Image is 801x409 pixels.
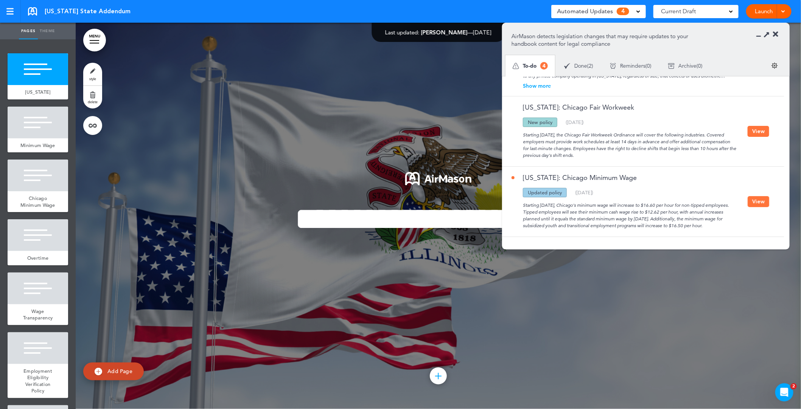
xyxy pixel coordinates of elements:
[89,76,96,81] span: style
[540,62,548,70] span: 4
[385,29,420,36] span: Last updated:
[668,63,675,69] img: apu_icons_archive.svg
[617,8,629,15] span: 4
[19,23,38,39] a: Pages
[421,29,468,36] span: [PERSON_NAME]
[8,304,68,325] a: Wage Transparency
[83,63,102,85] a: style
[620,63,645,68] span: Reminders
[523,63,537,68] span: To-do
[23,368,52,394] span: Employment Eligibility Verification Policy
[8,251,68,265] a: Overtime
[610,63,616,69] img: apu_icons_remind.svg
[748,196,769,207] button: View
[678,63,697,68] span: Archive
[556,56,602,76] div: ( )
[523,118,557,127] div: New policy
[27,255,48,261] span: Overtime
[752,4,776,19] a: Launch
[8,138,68,153] a: Minimum Wage
[8,364,68,398] a: Employment Eligibility Verification Policy
[589,63,592,68] span: 2
[577,189,592,195] span: [DATE]
[512,127,748,159] div: Starting [DATE], the Chicago Fair Workweek Ordinance will cover the following industries. Covered...
[513,63,519,69] img: apu_icons_todo.svg
[25,89,51,95] span: [US_STATE]
[8,85,68,99] a: [US_STATE]
[523,188,567,197] div: Updated policy
[107,368,132,375] span: Add Page
[557,6,613,17] span: Automated Updates
[647,63,650,68] span: 0
[566,120,584,125] div: ( )
[575,190,593,195] div: ( )
[660,56,711,76] div: ( )
[512,33,700,48] p: AirMason detects legislation changes that may require updates to your handbook content for legal ...
[20,142,55,149] span: Minimum Wage
[574,63,587,68] span: Done
[567,119,582,125] span: [DATE]
[771,62,778,69] img: settings.svg
[23,308,53,321] span: Wage Transparency
[512,104,634,111] a: [US_STATE]: Chicago Fair Workweek
[38,23,57,39] a: Theme
[83,86,102,108] a: delete
[473,29,491,36] span: [DATE]
[512,83,748,88] div: Show more
[748,126,769,137] button: View
[775,383,793,401] iframe: Intercom live chat
[405,172,471,185] img: 1722553576973-Airmason_logo_White.png
[661,6,696,17] span: Current Draft
[385,29,491,35] div: —
[512,197,748,229] div: Starting [DATE], Chicago's minimum wage will increase to $16.60 per hour for non-tipped employees...
[602,56,660,76] div: ( )
[88,99,98,104] span: delete
[83,29,106,51] a: MENU
[791,383,797,389] span: 2
[512,174,637,181] a: [US_STATE]: Chicago Minimum Wage
[83,363,144,380] a: Add Page
[95,368,102,375] img: add.svg
[564,63,571,69] img: apu_icons_done.svg
[45,7,131,15] span: [US_STATE] State Addendum
[20,195,55,208] span: Chicago Minimum Wage
[8,191,68,212] a: Chicago Minimum Wage
[698,63,701,68] span: 0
